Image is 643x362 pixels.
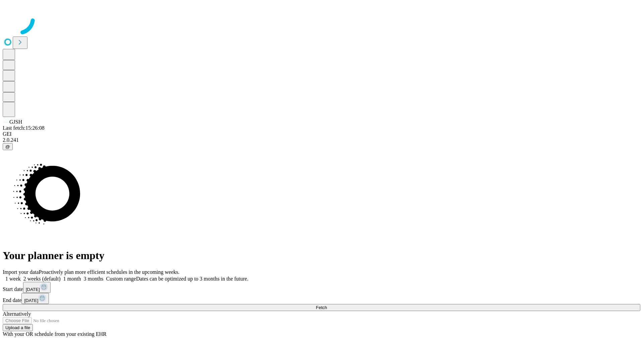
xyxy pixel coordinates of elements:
[3,293,640,304] div: End date
[3,249,640,262] h1: Your planner is empty
[3,304,640,311] button: Fetch
[84,276,103,282] span: 3 months
[3,131,640,137] div: GEI
[24,298,38,303] span: [DATE]
[5,276,21,282] span: 1 week
[23,282,51,293] button: [DATE]
[106,276,136,282] span: Custom range
[316,305,327,310] span: Fetch
[3,137,640,143] div: 2.0.241
[21,293,49,304] button: [DATE]
[9,119,22,125] span: GJSH
[3,311,31,317] span: Alternatively
[26,287,40,292] span: [DATE]
[3,331,106,337] span: With your OR schedule from your existing EHR
[3,324,33,331] button: Upload a file
[3,125,45,131] span: Last fetch: 15:26:08
[3,269,39,275] span: Import your data
[5,144,10,149] span: @
[3,143,13,150] button: @
[136,276,248,282] span: Dates can be optimized up to 3 months in the future.
[23,276,61,282] span: 2 weeks (default)
[3,282,640,293] div: Start date
[39,269,180,275] span: Proactively plan more efficient schedules in the upcoming weeks.
[63,276,81,282] span: 1 month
